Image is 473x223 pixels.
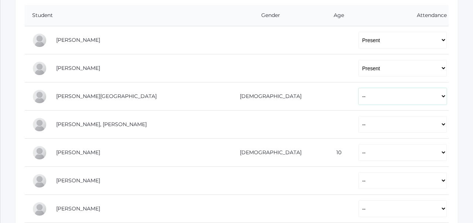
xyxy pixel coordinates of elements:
[56,121,147,128] a: [PERSON_NAME], [PERSON_NAME]
[32,173,47,188] div: Jasper Johnson
[321,5,351,26] th: Age
[56,149,100,156] a: [PERSON_NAME]
[214,82,321,111] td: [DEMOGRAPHIC_DATA]
[56,37,100,43] a: [PERSON_NAME]
[56,93,157,99] a: [PERSON_NAME][GEOGRAPHIC_DATA]
[32,33,47,48] div: Elijah Benzinger-Stephens
[351,5,449,26] th: Attendance
[214,139,321,167] td: [DEMOGRAPHIC_DATA]
[32,145,47,160] div: Abbie Hazen
[321,139,351,167] td: 10
[56,177,100,184] a: [PERSON_NAME]
[32,89,47,104] div: Lincoln Farnes
[56,65,100,71] a: [PERSON_NAME]
[56,205,100,212] a: [PERSON_NAME]
[32,202,47,216] div: Jade Johnson
[214,5,321,26] th: Gender
[25,5,214,26] th: Student
[32,61,47,76] div: Emilia Diedrich
[32,117,47,132] div: Ryder Hardisty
